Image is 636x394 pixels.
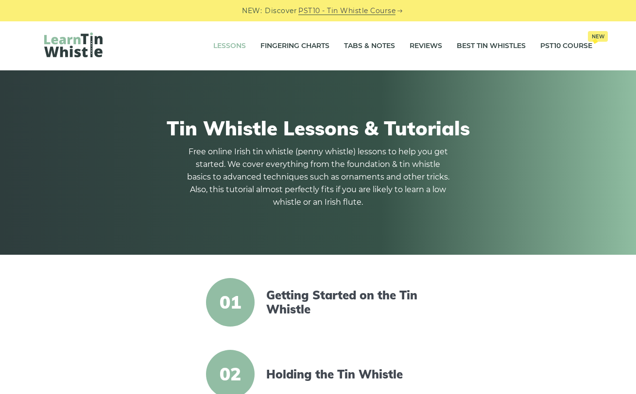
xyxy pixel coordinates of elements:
[540,34,592,58] a: PST10 CourseNew
[588,31,608,42] span: New
[344,34,395,58] a: Tabs & Notes
[44,116,592,140] h1: Tin Whistle Lessons & Tutorials
[266,367,433,381] a: Holding the Tin Whistle
[457,34,526,58] a: Best Tin Whistles
[260,34,329,58] a: Fingering Charts
[187,146,449,209] p: Free online Irish tin whistle (penny whistle) lessons to help you get started. We cover everythin...
[206,278,255,327] span: 01
[44,33,103,57] img: LearnTinWhistle.com
[410,34,442,58] a: Reviews
[213,34,246,58] a: Lessons
[266,288,433,316] a: Getting Started on the Tin Whistle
